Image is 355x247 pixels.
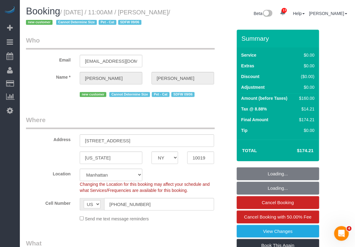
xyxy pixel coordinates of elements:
[347,226,352,231] span: 4
[244,214,312,219] span: Cancel Booking with 50.00% Fee
[297,117,314,123] div: $174.21
[297,52,314,58] div: $0.00
[241,117,269,123] label: Final Amount
[277,6,289,20] a: 13
[297,63,314,69] div: $0.00
[21,134,75,143] label: Address
[104,198,214,211] input: Cell Number
[262,10,273,18] img: New interface
[297,127,314,133] div: $0.00
[241,106,267,112] label: Tax @ 8.88%
[237,225,319,238] a: View Changes
[297,73,314,80] div: ($0.00)
[279,148,313,153] h4: $174.21
[241,127,248,133] label: Tip
[241,95,287,101] label: Amount (before Taxes)
[80,55,142,67] input: Email
[26,6,60,17] span: Booking
[241,73,260,80] label: Discount
[237,211,319,223] a: Cancel Booking with 50.00% Fee
[241,84,265,90] label: Adjustment
[282,8,287,13] span: 13
[99,20,116,25] span: Pet - Cat
[241,52,257,58] label: Service
[334,226,349,241] iframe: Intercom live chat
[109,92,150,97] span: Cannot Determine Size
[26,20,53,25] span: new customer
[187,152,214,164] input: Zip Code
[152,72,214,84] input: Last Name
[21,198,75,206] label: Cell Number
[56,20,97,25] span: Cannot Determine Size
[21,72,75,80] label: Name *
[242,35,316,42] h3: Summary
[242,148,257,153] strong: Total
[80,92,106,97] span: new customer
[241,63,254,69] label: Extras
[297,95,314,101] div: $160.00
[26,36,215,50] legend: Who
[26,9,170,26] small: / [DATE] / 11:00AM / [PERSON_NAME]
[80,72,142,84] input: First Name
[152,92,170,97] span: Pet - Cat
[4,6,16,15] img: Automaid Logo
[21,169,75,177] label: Location
[293,11,305,16] a: Help
[309,11,347,16] a: [PERSON_NAME]
[297,106,314,112] div: $14.21
[21,55,75,63] label: Email
[118,20,141,25] span: SDFW 09/06
[26,115,215,129] legend: Where
[80,182,210,193] span: Changing the Location for this booking may affect your schedule and what Services/Frequencies are...
[297,84,314,90] div: $0.00
[85,216,149,221] span: Send me text message reminders
[80,152,142,164] input: City
[254,11,273,16] a: Beta
[237,196,319,209] a: Cancel Booking
[171,92,195,97] span: SDFW 09/06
